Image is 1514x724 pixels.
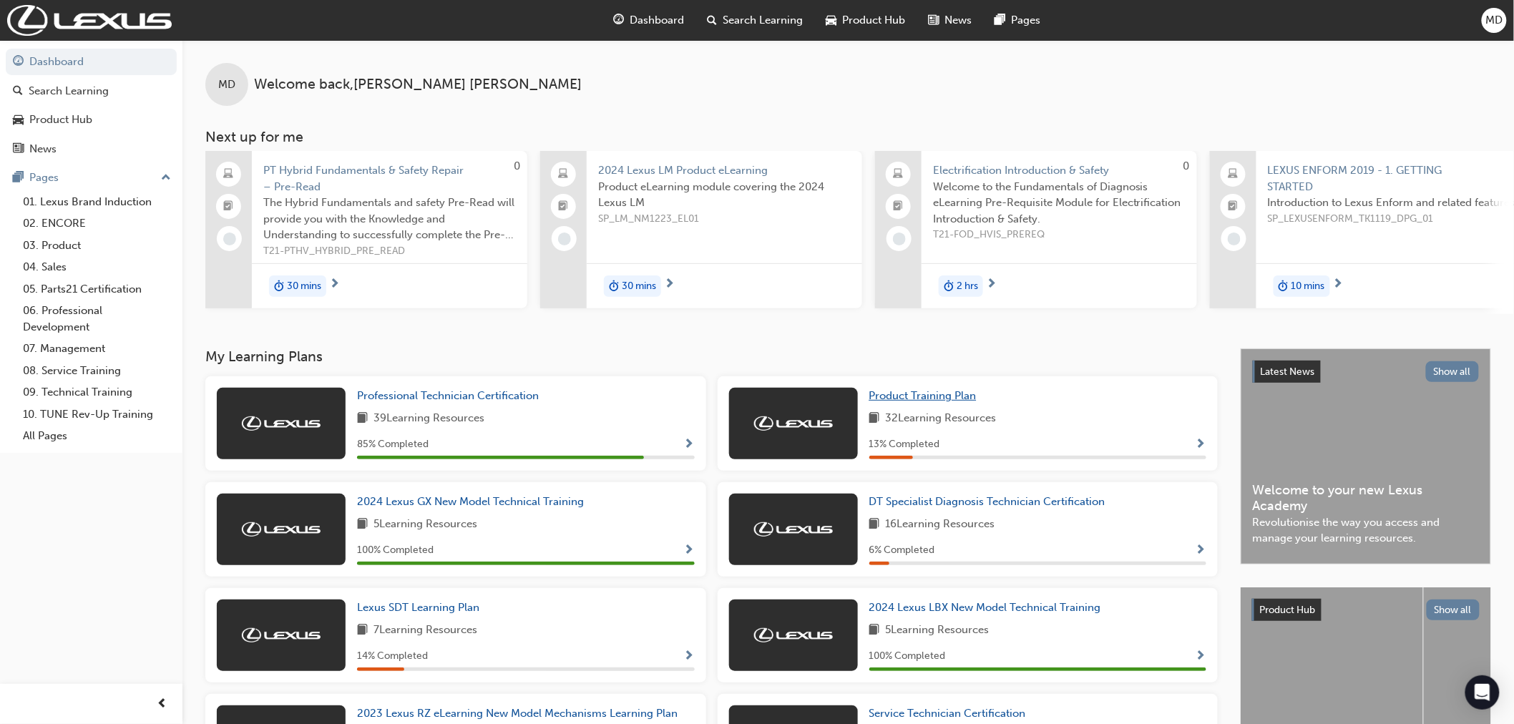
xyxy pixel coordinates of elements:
a: Latest NewsShow all [1253,361,1479,383]
a: 0PT Hybrid Fundamentals & Safety Repair – Pre-ReadThe Hybrid Fundamentals and safety Pre-Read wil... [205,151,527,308]
span: Product Training Plan [869,389,977,402]
a: 03. Product [17,235,177,257]
span: 2024 Lexus LBX New Model Technical Training [869,601,1101,614]
span: 100 % Completed [869,648,946,665]
span: Welcome to the Fundamentals of Diagnosis eLearning Pre-Requisite Module for Electrification Intro... [933,179,1186,228]
span: MD [1486,12,1503,29]
span: 2023 Lexus RZ eLearning New Model Mechanisms Learning Plan [357,707,678,720]
span: learningRecordVerb_NONE-icon [558,233,571,245]
span: 0 [1183,160,1190,172]
img: Trak [242,628,321,642]
a: News [6,136,177,162]
button: Show Progress [684,647,695,665]
span: Show Progress [684,650,695,663]
button: DashboardSearch LearningProduct HubNews [6,46,177,165]
span: book-icon [869,516,880,534]
span: DT Specialist Diagnosis Technician Certification [869,495,1105,508]
a: 04. Sales [17,256,177,278]
span: booktick-icon [224,197,234,216]
a: 2024 Lexus LM Product eLearningProduct eLearning module covering the 2024 Lexus LMSP_LM_NM1223_EL... [540,151,862,308]
span: T21-PTHV_HYBRID_PRE_READ [263,243,516,260]
h3: Next up for me [182,129,1514,145]
span: T21-FOD_HVIS_PREREQ [933,227,1186,243]
span: PT Hybrid Fundamentals & Safety Repair – Pre-Read [263,162,516,195]
span: 6 % Completed [869,542,935,559]
span: duration-icon [609,277,619,295]
span: car-icon [13,114,24,127]
img: Trak [7,5,172,36]
span: 30 mins [287,278,321,295]
span: search-icon [13,85,23,98]
span: duration-icon [944,277,954,295]
a: search-iconSearch Learning [695,6,814,35]
button: Show Progress [1196,436,1206,454]
a: pages-iconPages [983,6,1052,35]
span: Latest News [1261,366,1315,378]
span: news-icon [13,143,24,156]
span: 2024 Lexus LM Product eLearning [598,162,851,179]
div: News [29,141,57,157]
span: MD [218,77,235,93]
span: Welcome to your new Lexus Academy [1253,482,1479,514]
span: Dashboard [630,12,684,29]
a: 05. Parts21 Certification [17,278,177,300]
button: Show Progress [684,436,695,454]
img: Trak [242,416,321,431]
img: Trak [754,416,833,431]
span: Electrification Introduction & Safety [933,162,1186,179]
a: 08. Service Training [17,360,177,382]
button: Show Progress [684,542,695,559]
img: Trak [754,628,833,642]
button: Show Progress [1196,542,1206,559]
button: MD [1482,8,1507,33]
span: 85 % Completed [357,436,429,453]
a: Professional Technician Certification [357,388,544,404]
span: search-icon [707,11,717,29]
span: 2 hrs [957,278,978,295]
span: The Hybrid Fundamentals and safety Pre-Read will provide you with the Knowledge and Understanding... [263,195,516,243]
a: Product HubShow all [1252,599,1480,622]
span: learningRecordVerb_NONE-icon [893,233,906,245]
a: car-iconProduct Hub [814,6,917,35]
a: All Pages [17,425,177,447]
span: book-icon [869,622,880,640]
span: next-icon [986,278,997,291]
a: Product Hub [6,107,177,133]
div: Product Hub [29,112,92,128]
span: SP_LM_NM1223_EL01 [598,211,851,228]
span: Show Progress [684,544,695,557]
span: next-icon [1333,278,1344,291]
a: DT Specialist Diagnosis Technician Certification [869,494,1111,510]
div: Search Learning [29,83,109,99]
span: duration-icon [274,277,284,295]
button: Pages [6,165,177,191]
span: Show Progress [1196,439,1206,451]
span: laptop-icon [559,165,569,184]
span: news-icon [928,11,939,29]
span: Service Technician Certification [869,707,1026,720]
a: 2023 Lexus RZ eLearning New Model Mechanisms Learning Plan [357,705,683,722]
span: pages-icon [13,172,24,185]
span: booktick-icon [894,197,904,216]
span: duration-icon [1279,277,1289,295]
span: laptop-icon [1229,165,1239,184]
span: 2024 Lexus GX New Model Technical Training [357,495,584,508]
span: Professional Technician Certification [357,389,539,402]
a: Product Training Plan [869,388,982,404]
span: book-icon [357,516,368,534]
span: Product Hub [1260,604,1316,616]
span: booktick-icon [559,197,569,216]
img: Trak [754,522,833,537]
a: 01. Lexus Brand Induction [17,191,177,213]
a: Search Learning [6,78,177,104]
a: 0Electrification Introduction & SafetyWelcome to the Fundamentals of Diagnosis eLearning Pre-Requ... [875,151,1197,308]
span: car-icon [826,11,836,29]
span: 0 [514,160,520,172]
a: Dashboard [6,49,177,75]
span: Lexus SDT Learning Plan [357,601,479,614]
a: 06. Professional Development [17,300,177,338]
span: 13 % Completed [869,436,940,453]
span: 7 Learning Resources [373,622,477,640]
a: Lexus SDT Learning Plan [357,600,485,616]
span: up-icon [161,169,171,187]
